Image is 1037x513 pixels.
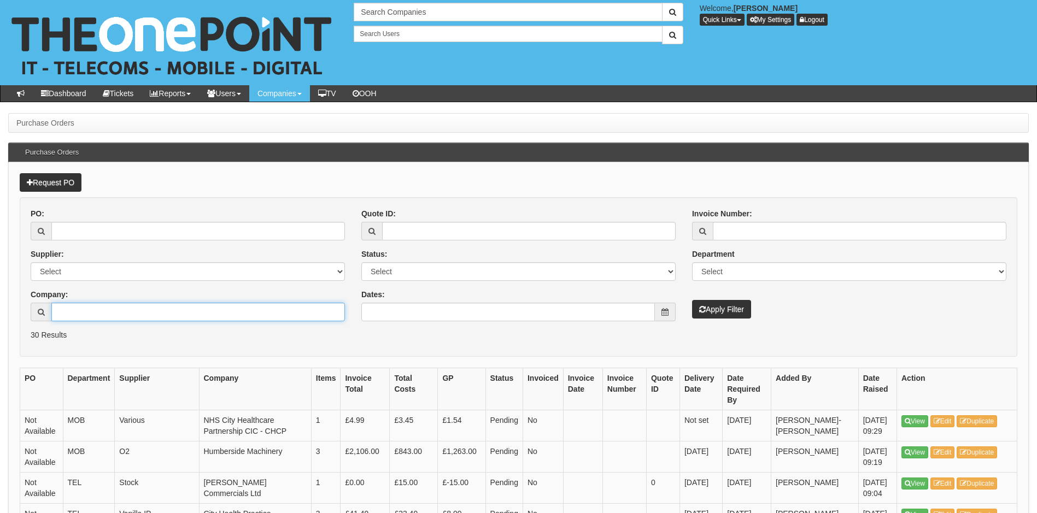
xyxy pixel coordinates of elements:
[563,368,602,410] th: Invoice Date
[858,410,897,441] td: [DATE] 09:29
[249,85,310,102] a: Companies
[723,473,771,504] td: [DATE]
[311,368,341,410] th: Items
[63,410,115,441] td: MOB
[771,368,859,410] th: Added By
[311,410,341,441] td: 1
[700,14,745,26] button: Quick Links
[930,477,955,490] a: Edit
[390,368,438,410] th: Total Costs
[930,446,955,458] a: Edit
[438,473,485,504] td: £-15.00
[723,368,771,410] th: Date Required By
[679,368,722,410] th: Delivery Date
[438,410,485,441] td: £1.54
[20,173,81,192] a: Request PO
[723,441,771,473] td: [DATE]
[63,368,115,410] th: Department
[142,85,199,102] a: Reports
[771,473,859,504] td: [PERSON_NAME]
[692,3,1037,26] div: Welcome,
[901,415,928,427] a: View
[341,368,390,410] th: Invoice Total
[901,477,928,490] a: View
[679,473,722,504] td: [DATE]
[957,477,997,490] a: Duplicate
[63,441,115,473] td: MOB
[115,368,199,410] th: Supplier
[858,441,897,473] td: [DATE] 09:19
[20,143,84,162] h3: Purchase Orders
[20,368,63,410] th: PO
[31,208,44,219] label: PO:
[115,473,199,504] td: Stock
[723,410,771,441] td: [DATE]
[199,85,249,102] a: Users
[438,441,485,473] td: £1,263.00
[33,85,95,102] a: Dashboard
[438,368,485,410] th: GP
[679,410,722,441] td: Not set
[523,473,563,504] td: No
[95,85,142,102] a: Tickets
[63,473,115,504] td: TEL
[692,208,752,219] label: Invoice Number:
[734,4,798,13] b: [PERSON_NAME]
[747,14,795,26] a: My Settings
[354,26,662,42] input: Search Users
[858,368,897,410] th: Date Raised
[957,446,997,458] a: Duplicate
[361,249,387,260] label: Status:
[771,441,859,473] td: [PERSON_NAME]
[957,415,997,427] a: Duplicate
[361,289,385,300] label: Dates:
[310,85,344,102] a: TV
[31,249,64,260] label: Supplier:
[31,289,68,300] label: Company:
[692,249,735,260] label: Department
[115,410,199,441] td: Various
[20,410,63,441] td: Not Available
[16,117,74,128] li: Purchase Orders
[115,441,199,473] td: O2
[646,368,679,410] th: Quote ID
[485,368,523,410] th: Status
[311,441,341,473] td: 3
[311,473,341,504] td: 1
[858,473,897,504] td: [DATE] 09:04
[523,410,563,441] td: No
[692,300,751,319] button: Apply Filter
[390,441,438,473] td: £843.00
[199,441,311,473] td: Humberside Machinery
[901,446,928,458] a: View
[485,410,523,441] td: Pending
[523,368,563,410] th: Invoiced
[602,368,646,410] th: Invoice Number
[897,368,1017,410] th: Action
[485,441,523,473] td: Pending
[796,14,828,26] a: Logout
[390,410,438,441] td: £3.45
[354,3,662,21] input: Search Companies
[20,441,63,473] td: Not Available
[341,441,390,473] td: £2,106.00
[930,415,955,427] a: Edit
[341,410,390,441] td: £4.99
[20,473,63,504] td: Not Available
[199,368,311,410] th: Company
[31,329,1006,340] p: 30 Results
[523,441,563,473] td: No
[344,85,385,102] a: OOH
[485,473,523,504] td: Pending
[199,410,311,441] td: NHS City Healthcare Partnership CIC - CHCP
[646,473,679,504] td: 0
[341,473,390,504] td: £0.00
[771,410,859,441] td: [PERSON_NAME]-[PERSON_NAME]
[199,473,311,504] td: [PERSON_NAME] Commercials Ltd
[679,441,722,473] td: [DATE]
[390,473,438,504] td: £15.00
[361,208,396,219] label: Quote ID:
